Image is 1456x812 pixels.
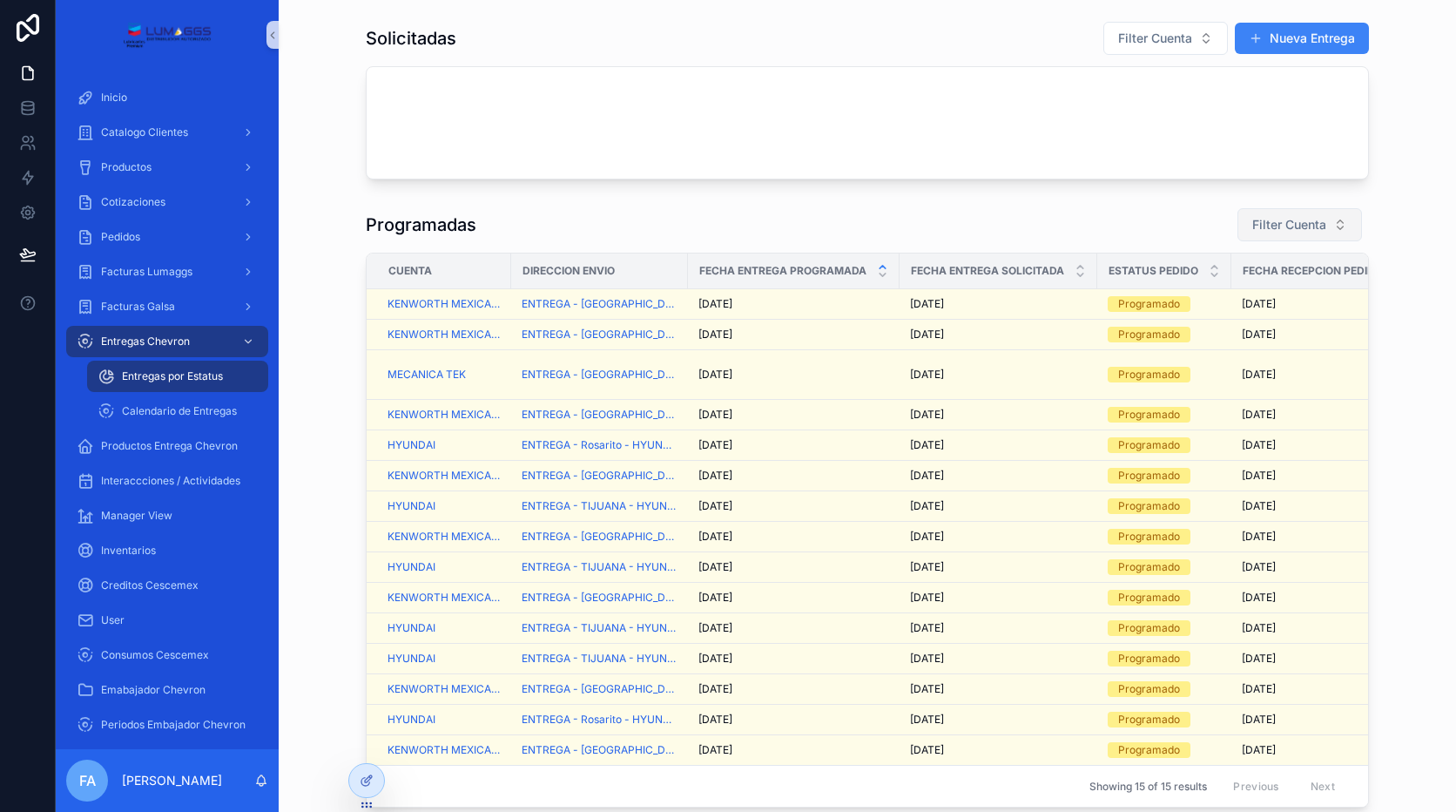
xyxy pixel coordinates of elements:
[1108,712,1221,727] a: Programado
[910,368,944,382] span: [DATE]
[910,652,1087,666] a: [DATE]
[910,368,1087,382] a: [DATE]
[1103,22,1228,55] button: Select Button
[101,648,209,662] span: Consumos Cescemex
[388,408,501,422] span: KENWORTH MEXICANA
[910,530,1087,544] a: [DATE]
[66,674,268,706] a: Emabajador Chevron
[1109,264,1198,278] span: Estatus Pedido
[66,535,268,566] a: Inventarios
[698,438,889,452] a: [DATE]
[698,368,732,382] span: [DATE]
[388,530,501,544] a: KENWORTH MEXICANA
[522,560,677,574] a: ENTREGA - TIJUANA - HYUNDAI
[910,297,1087,311] a: [DATE]
[101,544,156,558] span: Inventarios
[388,591,501,605] a: KENWORTH MEXICANA
[1118,498,1180,514] div: Programado
[101,474,240,488] span: Interaccciones / Actividades
[66,82,268,113] a: Inicio
[66,430,268,462] a: Productos Entrega Chevron
[698,499,732,513] span: [DATE]
[522,297,677,311] a: ENTREGA - [GEOGRAPHIC_DATA] - KENWORTH MEXICANA
[522,368,677,382] a: ENTREGA - [GEOGRAPHIC_DATA] - MECANICA TEK
[388,743,501,757] span: KENWORTH MEXICANA
[388,652,435,666] span: HYUNDAI
[1242,621,1405,635] a: [DATE]
[910,682,1087,696] a: [DATE]
[1242,368,1276,382] span: [DATE]
[698,438,732,452] span: [DATE]
[1242,560,1405,574] a: [DATE]
[1242,499,1276,513] span: [DATE]
[388,499,501,513] a: HYUNDAI
[66,117,268,148] a: Catalogo Clientes
[910,591,1087,605] a: [DATE]
[698,408,889,422] a: [DATE]
[522,469,677,483] span: ENTREGA - [GEOGRAPHIC_DATA] - KENWORTH MEXICANA
[910,469,1087,483] a: [DATE]
[1118,437,1180,453] div: Programado
[522,743,677,757] a: ENTREGA - [GEOGRAPHIC_DATA] - KENWORTH MEXICANA
[698,560,732,574] span: [DATE]
[101,265,192,279] span: Facturas Lumaggs
[910,408,1087,422] a: [DATE]
[522,499,677,513] span: ENTREGA - TIJUANA - HYUNDAI
[522,713,677,727] a: ENTREGA - Rosarito - HYUNDAI
[522,682,677,696] a: ENTREGA - [GEOGRAPHIC_DATA] - KENWORTH MEXICANA
[122,404,237,418] span: Calendario de Entregas
[1242,499,1405,513] a: [DATE]
[910,328,944,342] span: [DATE]
[1108,620,1221,636] a: Programado
[522,652,677,666] a: ENTREGA - TIJUANA - HYUNDAI
[388,328,501,342] a: KENWORTH MEXICANA
[101,439,238,453] span: Productos Entrega Chevron
[66,465,268,497] a: Interaccciones / Actividades
[122,369,223,383] span: Entregas por Estatus
[1118,590,1180,606] div: Programado
[522,264,615,278] span: Direccion Envio
[1108,742,1221,758] a: Programado
[698,297,889,311] a: [DATE]
[522,591,677,605] a: ENTREGA - [GEOGRAPHIC_DATA] - KENWORTH MEXICANA
[698,682,889,696] a: [DATE]
[388,438,435,452] span: HYUNDAI
[1108,529,1221,545] a: Programado
[910,743,944,757] span: [DATE]
[698,713,889,727] a: [DATE]
[388,560,501,574] a: HYUNDAI
[910,469,944,483] span: [DATE]
[910,328,1087,342] a: [DATE]
[101,230,140,244] span: Pedidos
[101,300,175,314] span: Facturas Galsa
[1243,264,1383,278] span: Fecha recepcion pedido
[366,26,456,51] h1: Solicitadas
[388,297,501,311] a: KENWORTH MEXICANA
[522,408,677,422] span: ENTREGA - [GEOGRAPHIC_DATA] - KENWORTH MEXICANA
[388,713,435,727] span: HYUNDAI
[698,530,732,544] span: [DATE]
[101,160,152,174] span: Productos
[698,408,732,422] span: [DATE]
[910,621,944,635] span: [DATE]
[66,186,268,218] a: Cotizaciones
[522,621,677,635] span: ENTREGA - TIJUANA - HYUNDAI
[698,682,732,696] span: [DATE]
[388,560,435,574] a: HYUNDAI
[388,682,501,696] a: KENWORTH MEXICANA
[910,713,944,727] span: [DATE]
[1108,437,1221,453] a: Programado
[698,297,732,311] span: [DATE]
[101,335,190,348] span: Entregas Chevron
